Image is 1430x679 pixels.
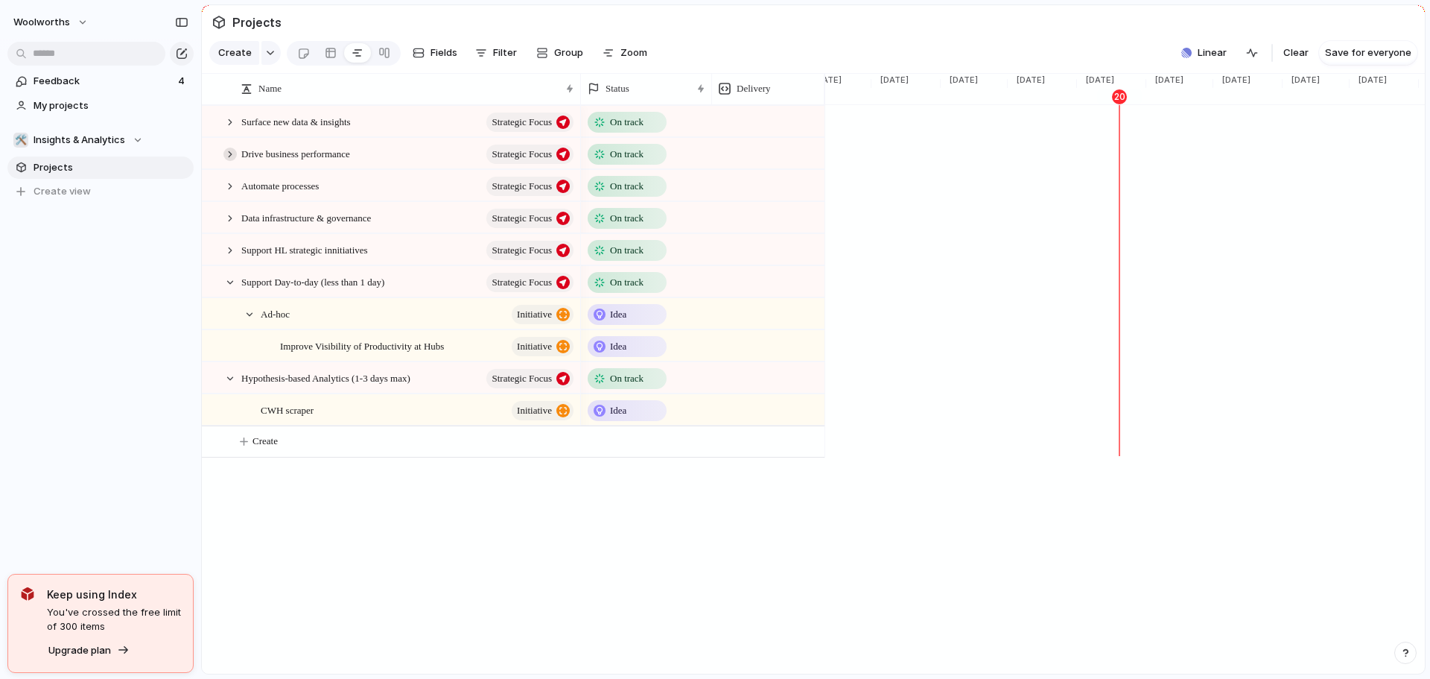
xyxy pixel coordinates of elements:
a: Feedback4 [7,70,194,92]
button: Zoom [597,41,653,65]
span: Upgrade plan [48,643,111,658]
div: 20 [1112,89,1127,104]
span: [DATE] [1283,74,1324,86]
span: Ad-hoc [261,305,290,322]
span: [DATE] [941,74,982,86]
span: Idea [610,339,626,354]
span: Projects [34,160,188,175]
span: Strategic Focus [492,112,552,133]
button: Linear [1175,42,1233,64]
button: woolworths [7,10,96,34]
button: Strategic Focus [486,369,573,388]
span: 4 [178,74,188,89]
span: Automate processes [241,177,319,194]
span: Strategic Focus [492,240,552,261]
button: Create [217,426,848,457]
span: Strategic Focus [492,176,552,197]
span: Strategic Focus [492,272,552,293]
button: Save for everyone [1319,41,1417,65]
span: My projects [34,98,188,113]
span: [DATE] [1350,74,1391,86]
span: Insights & Analytics [34,133,125,148]
span: Strategic Focus [492,368,552,389]
span: You've crossed the free limit of 300 items [47,605,181,634]
span: Hypothesis-based Analytics (1-3 days max) [241,369,410,386]
span: On track [610,275,643,290]
span: [DATE] [1213,74,1255,86]
span: Filter [493,45,517,60]
span: On track [610,243,643,258]
span: Idea [610,403,626,418]
button: Strategic Focus [486,177,573,196]
span: Fields [430,45,457,60]
button: Create [209,41,259,65]
span: On track [610,115,643,130]
button: Strategic Focus [486,113,573,132]
button: Create view [7,180,194,203]
button: Strategic Focus [486,145,573,164]
span: Drive business performance [241,145,350,162]
span: Surface new data & insights [241,113,351,130]
span: On track [610,147,643,162]
span: Linear [1198,45,1227,60]
span: Data infrastructure & governance [241,209,371,226]
button: Group [529,41,591,65]
button: Upgrade plan [44,640,134,661]
span: Support HL strategic innitiatives [241,241,368,258]
a: My projects [7,95,194,117]
span: initiative [517,304,552,325]
span: Zoom [620,45,647,60]
button: Strategic Focus [486,209,573,228]
span: Create [218,45,252,60]
span: On track [610,371,643,386]
button: initiative [512,305,573,324]
button: Fields [407,41,463,65]
span: Idea [610,307,626,322]
span: [DATE] [804,74,846,86]
span: Save for everyone [1325,45,1411,60]
span: Feedback [34,74,174,89]
button: Strategic Focus [486,241,573,260]
span: [DATE] [1008,74,1049,86]
span: woolworths [13,15,70,30]
span: On track [610,211,643,226]
span: [DATE] [1146,74,1188,86]
span: initiative [517,336,552,357]
span: On track [610,179,643,194]
span: [DATE] [1077,74,1119,86]
span: [DATE] [871,74,913,86]
span: Clear [1283,45,1309,60]
span: Keep using Index [47,587,181,602]
span: Strategic Focus [492,208,552,229]
button: Strategic Focus [486,273,573,292]
span: Support Day-to-day (less than 1 day) [241,273,384,290]
button: Clear [1277,41,1315,65]
span: Create view [34,184,91,199]
span: initiative [517,400,552,421]
span: Create [252,434,278,449]
button: 🛠️Insights & Analytics [7,129,194,151]
span: CWH scraper [261,401,314,418]
a: Projects [7,157,194,179]
button: initiative [512,337,573,356]
span: Projects [229,9,285,36]
button: Filter [469,41,523,65]
span: Strategic Focus [492,144,552,165]
span: Improve Visibility of Productivity at Hubs [280,337,444,354]
div: 🛠️ [13,133,28,148]
button: initiative [512,401,573,420]
span: Group [554,45,583,60]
